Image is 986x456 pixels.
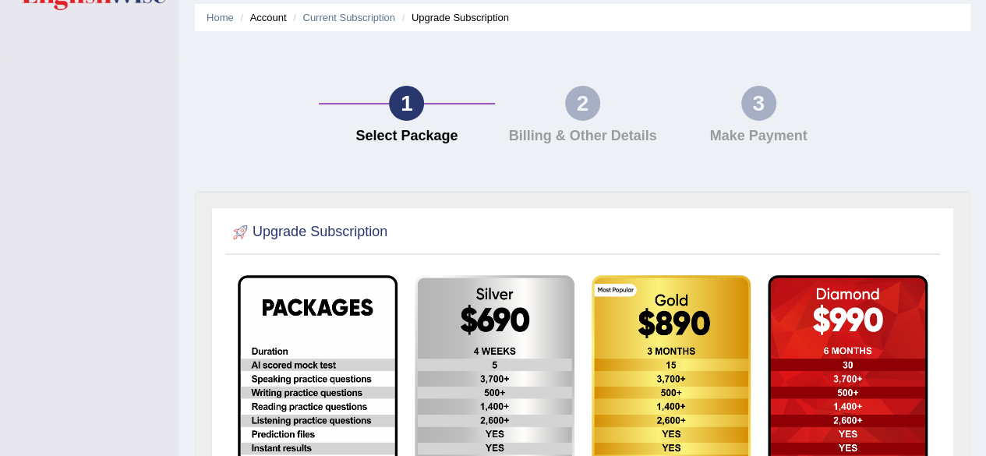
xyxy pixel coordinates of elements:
div: 3 [741,86,776,121]
li: Upgrade Subscription [398,10,509,25]
h4: Make Payment [678,129,839,144]
h4: Billing & Other Details [503,129,663,144]
div: 1 [389,86,424,121]
div: 2 [565,86,600,121]
h4: Select Package [327,129,487,144]
a: Current Subscription [302,12,395,23]
a: Home [207,12,234,23]
h2: Upgrade Subscription [229,221,387,244]
li: Account [236,10,286,25]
